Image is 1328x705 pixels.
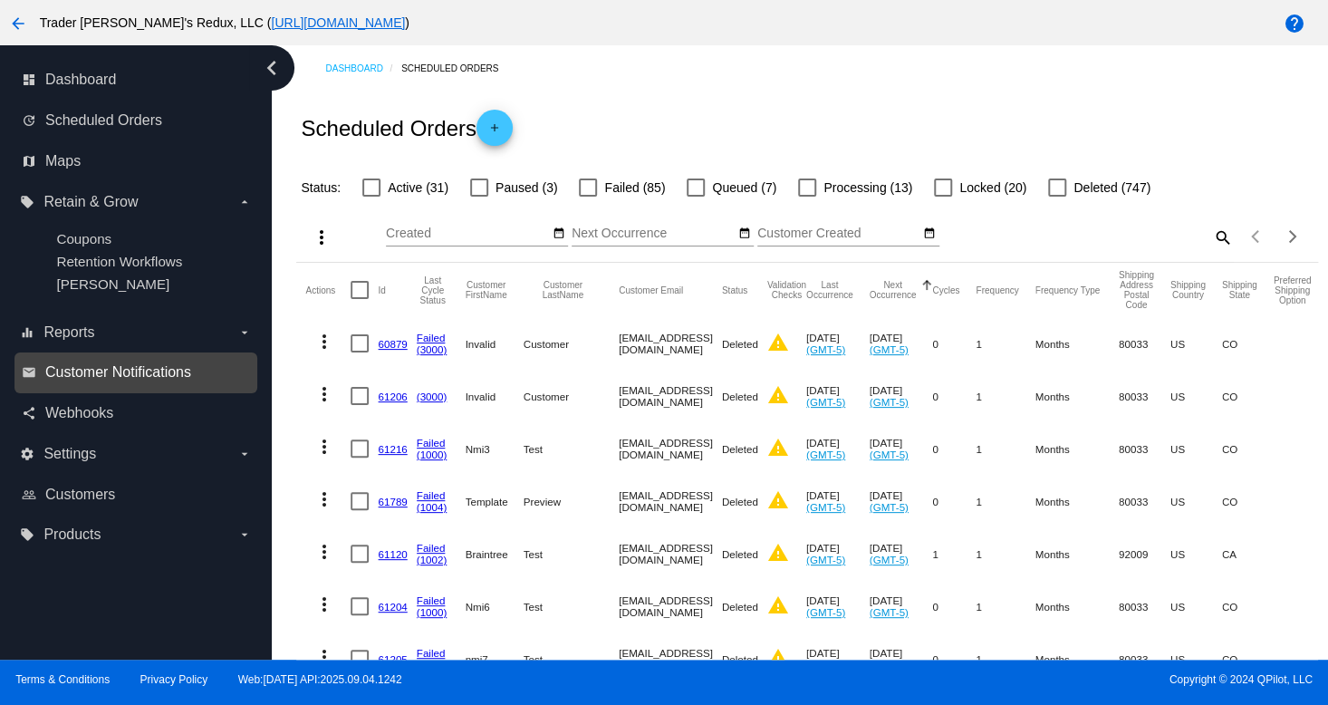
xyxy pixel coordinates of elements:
span: Customers [45,487,115,503]
i: people_outline [22,488,36,502]
span: Settings [43,446,96,462]
a: (3000) [417,343,447,355]
a: (GMT-5) [870,396,909,408]
mat-cell: [DATE] [870,422,933,475]
a: (GMT-5) [870,606,909,618]
mat-icon: more_vert [313,331,334,352]
span: Status: [301,180,341,195]
a: 61789 [378,496,407,507]
mat-cell: [DATE] [870,633,933,685]
mat-cell: 80033 [1119,633,1170,685]
mat-cell: Test [524,422,619,475]
span: Active (31) [388,177,448,198]
mat-cell: Braintree [466,527,524,580]
a: (GMT-5) [806,396,845,408]
a: (GMT-5) [806,554,845,565]
input: Customer Created [757,227,920,241]
mat-cell: 0 [932,580,976,633]
mat-cell: [DATE] [870,370,933,422]
mat-cell: 1 [976,317,1034,370]
a: Failed [417,332,446,343]
i: settings [20,447,34,461]
a: (1002) [417,554,447,565]
span: Copyright © 2024 QPilot, LLC [679,673,1313,686]
mat-cell: Template [466,475,524,527]
mat-cell: Nmi6 [466,580,524,633]
a: dashboard Dashboard [22,65,252,94]
span: Coupons [56,231,111,246]
a: (GMT-5) [806,449,845,460]
span: Trader [PERSON_NAME]'s Redux, LLC ( ) [40,15,409,30]
span: Deleted [722,653,758,665]
a: (GMT-5) [806,343,845,355]
mat-icon: warning [767,542,789,564]
mat-cell: Test [524,580,619,633]
mat-icon: more_vert [313,488,334,510]
a: (1004) [417,501,447,513]
mat-cell: Customer [524,317,619,370]
mat-cell: Customer [524,370,619,422]
a: Privacy Policy [140,673,208,686]
span: Deleted [722,496,758,507]
a: [PERSON_NAME] [56,276,169,292]
a: Failed [417,489,446,501]
mat-icon: date_range [923,227,936,241]
button: Change sorting for Cycles [932,285,959,295]
a: (GMT-5) [870,554,909,565]
span: Maps [45,153,81,169]
a: (GMT-5) [806,606,845,618]
span: Reports [43,324,94,341]
span: Deleted [722,548,758,560]
mat-cell: US [1170,527,1222,580]
span: Deleted [722,601,758,613]
span: Deleted [722,338,758,350]
button: Change sorting for ShippingState [1222,280,1257,300]
mat-cell: 92009 [1119,527,1170,580]
a: (1000) [417,606,447,618]
mat-cell: US [1170,317,1222,370]
mat-cell: 1 [976,475,1034,527]
mat-cell: 1 [932,527,976,580]
button: Change sorting for CustomerFirstName [466,280,507,300]
mat-cell: [EMAIL_ADDRESS][DOMAIN_NAME] [619,370,722,422]
a: Terms & Conditions [15,673,110,686]
mat-cell: US [1170,633,1222,685]
a: (GMT-5) [870,501,909,513]
mat-cell: Invalid [466,370,524,422]
mat-cell: 0 [932,475,976,527]
mat-icon: more_vert [313,436,334,458]
mat-cell: Months [1035,422,1119,475]
mat-icon: add [484,121,505,143]
i: arrow_drop_down [237,447,252,461]
a: Failed [417,542,446,554]
button: Change sorting for FrequencyType [1035,285,1101,295]
a: [URL][DOMAIN_NAME] [271,15,405,30]
a: (1000) [417,449,447,460]
mat-cell: 1 [976,422,1034,475]
mat-icon: warning [767,384,789,406]
a: (GMT-5) [806,501,845,513]
mat-icon: more_vert [313,383,334,405]
button: Change sorting for CustomerEmail [619,285,683,295]
a: people_outline Customers [22,480,252,509]
button: Change sorting for Id [378,285,385,295]
mat-icon: arrow_back [7,13,29,34]
mat-icon: warning [767,437,789,459]
mat-cell: [DATE] [870,475,933,527]
mat-cell: 80033 [1119,422,1170,475]
a: update Scheduled Orders [22,106,252,135]
mat-cell: CO [1222,580,1274,633]
mat-cell: 80033 [1119,317,1170,370]
i: local_offer [20,195,34,209]
a: (GMT-5) [870,659,909,671]
mat-cell: 1 [976,633,1034,685]
span: Scheduled Orders [45,112,162,129]
i: share [22,406,36,420]
a: Scheduled Orders [401,54,515,82]
mat-cell: [DATE] [870,527,933,580]
mat-header-cell: Actions [305,263,351,317]
mat-cell: [DATE] [806,633,870,685]
a: 61120 [378,548,407,560]
mat-cell: [DATE] [870,317,933,370]
mat-icon: more_vert [311,227,332,248]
